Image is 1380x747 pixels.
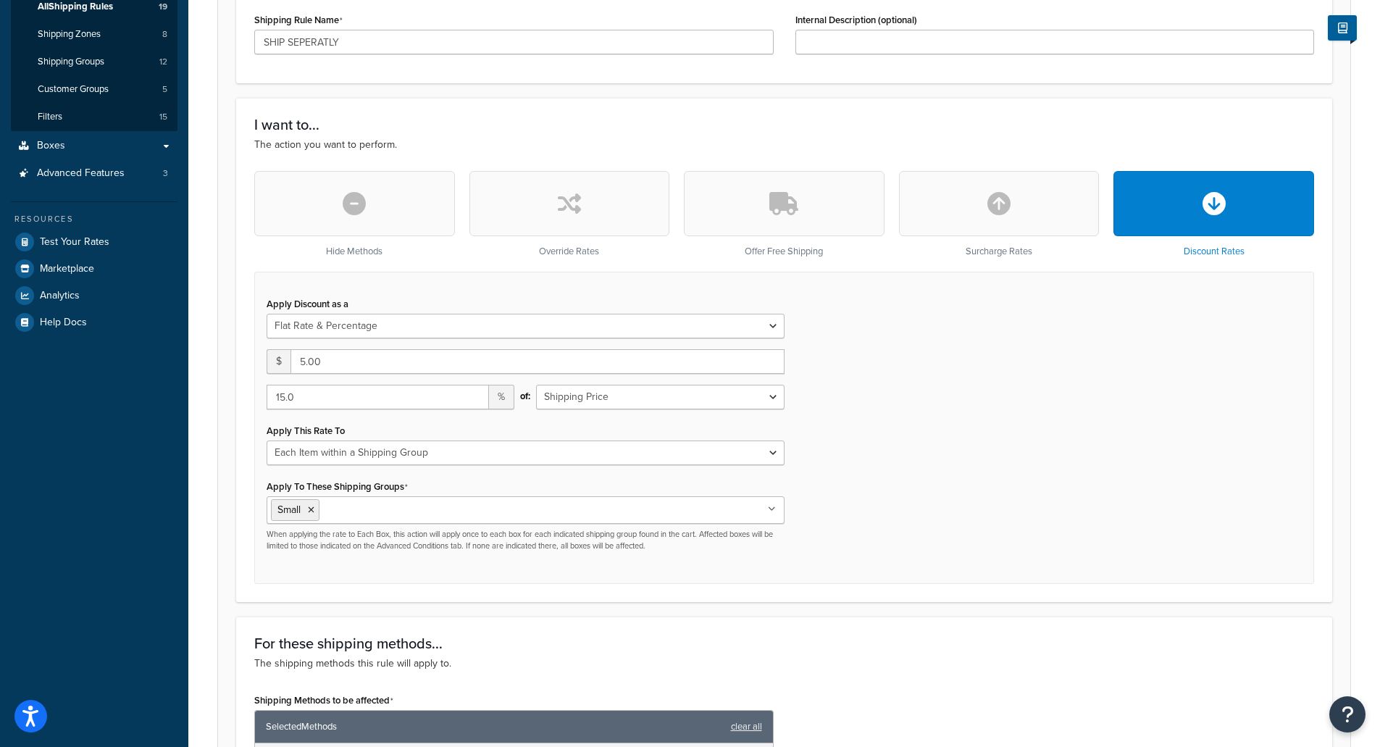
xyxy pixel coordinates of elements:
[11,49,177,75] a: Shipping Groups12
[267,299,348,309] label: Apply Discount as a
[159,111,167,123] span: 15
[159,1,167,13] span: 19
[684,171,885,257] div: Offer Free Shipping
[254,695,393,706] label: Shipping Methods to be affected
[38,1,113,13] span: All Shipping Rules
[11,49,177,75] li: Shipping Groups
[11,133,177,159] a: Boxes
[38,111,62,123] span: Filters
[267,481,408,493] label: Apply To These Shipping Groups
[11,76,177,103] li: Customer Groups
[899,171,1100,257] div: Surcharge Rates
[267,425,345,436] label: Apply This Rate To
[11,213,177,225] div: Resources
[1113,171,1314,257] div: Discount Rates
[731,717,762,737] a: clear all
[267,529,785,551] p: When applying the rate to Each Box, this action will apply once to each box for each indicated sh...
[254,656,1314,672] p: The shipping methods this rule will apply to.
[163,167,168,180] span: 3
[267,349,290,374] span: $
[254,137,1314,153] p: The action you want to perform.
[11,104,177,130] a: Filters15
[37,140,65,152] span: Boxes
[40,317,87,329] span: Help Docs
[11,160,177,187] li: Advanced Features
[159,56,167,68] span: 12
[254,117,1314,133] h3: I want to...
[38,28,101,41] span: Shipping Zones
[38,56,104,68] span: Shipping Groups
[11,229,177,255] a: Test Your Rates
[11,21,177,48] li: Shipping Zones
[1328,15,1357,41] button: Show Help Docs
[1329,696,1366,733] button: Open Resource Center
[11,160,177,187] a: Advanced Features3
[489,385,514,409] span: %
[40,236,109,249] span: Test Your Rates
[162,83,167,96] span: 5
[40,290,80,302] span: Analytics
[254,171,455,257] div: Hide Methods
[37,167,125,180] span: Advanced Features
[254,635,1314,651] h3: For these shipping methods...
[520,386,530,406] span: of:
[795,14,917,25] label: Internal Description (optional)
[11,21,177,48] a: Shipping Zones8
[254,14,343,26] label: Shipping Rule Name
[11,256,177,282] a: Marketplace
[11,283,177,309] a: Analytics
[162,28,167,41] span: 8
[277,502,301,517] span: Small
[38,83,109,96] span: Customer Groups
[11,76,177,103] a: Customer Groups5
[11,104,177,130] li: Filters
[11,309,177,335] a: Help Docs
[40,263,94,275] span: Marketplace
[469,171,670,257] div: Override Rates
[266,717,724,737] span: Selected Methods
